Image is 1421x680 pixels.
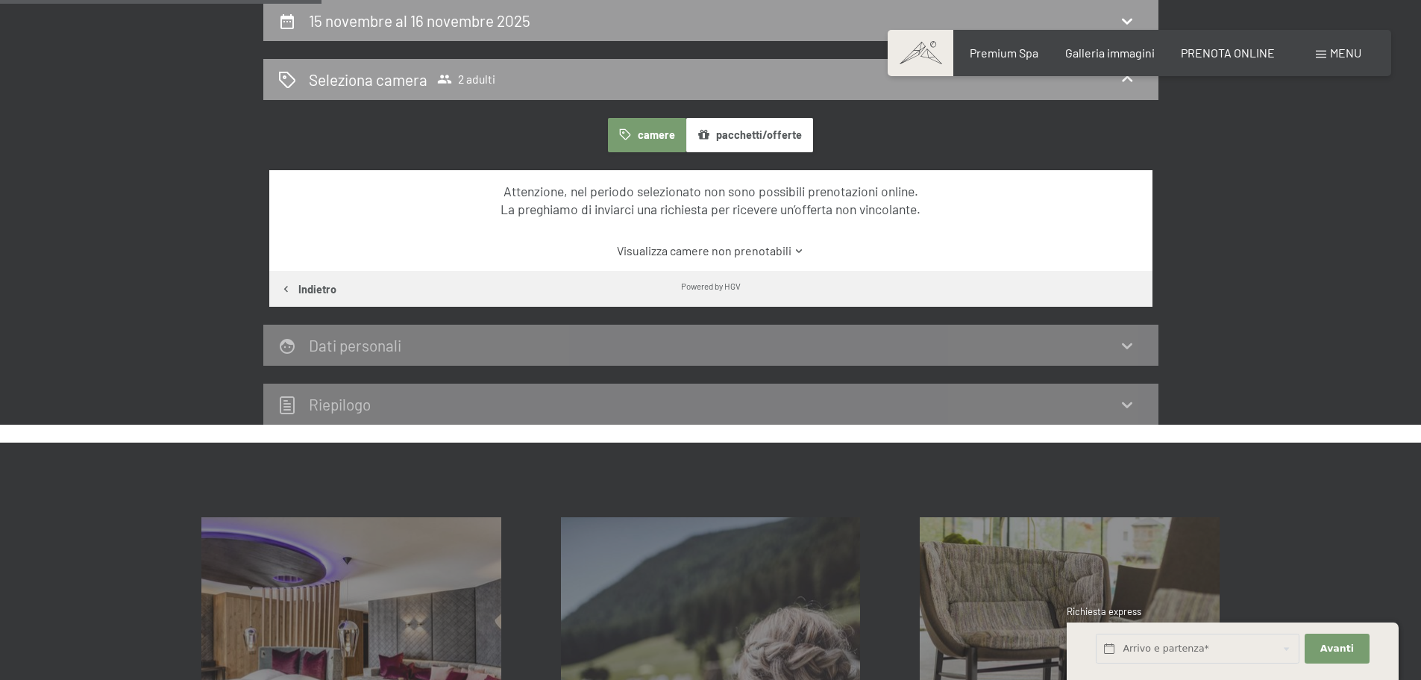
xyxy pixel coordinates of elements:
[309,69,427,90] h2: Seleziona camera
[1181,46,1275,60] a: PRENOTA ONLINE
[1065,46,1155,60] a: Galleria immagini
[309,336,401,355] h2: Dati personali
[295,243,1126,259] a: Visualizza camere non prenotabili
[437,72,495,87] span: 2 adulti
[295,182,1126,219] div: Attenzione, nel periodo selezionato non sono possibili prenotazioni online. La preghiamo di invia...
[1305,634,1369,664] button: Avanti
[1067,605,1141,617] span: Richiesta express
[269,271,348,307] button: Indietro
[686,118,813,152] button: pacchetti/offerte
[1320,642,1354,655] span: Avanti
[970,46,1038,60] a: Premium Spa
[608,118,686,152] button: camere
[1330,46,1361,60] span: Menu
[309,11,530,30] h2: 15 novembre al 16 novembre 2025
[681,280,741,292] div: Powered by HGV
[309,395,371,414] h2: Riepilogo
